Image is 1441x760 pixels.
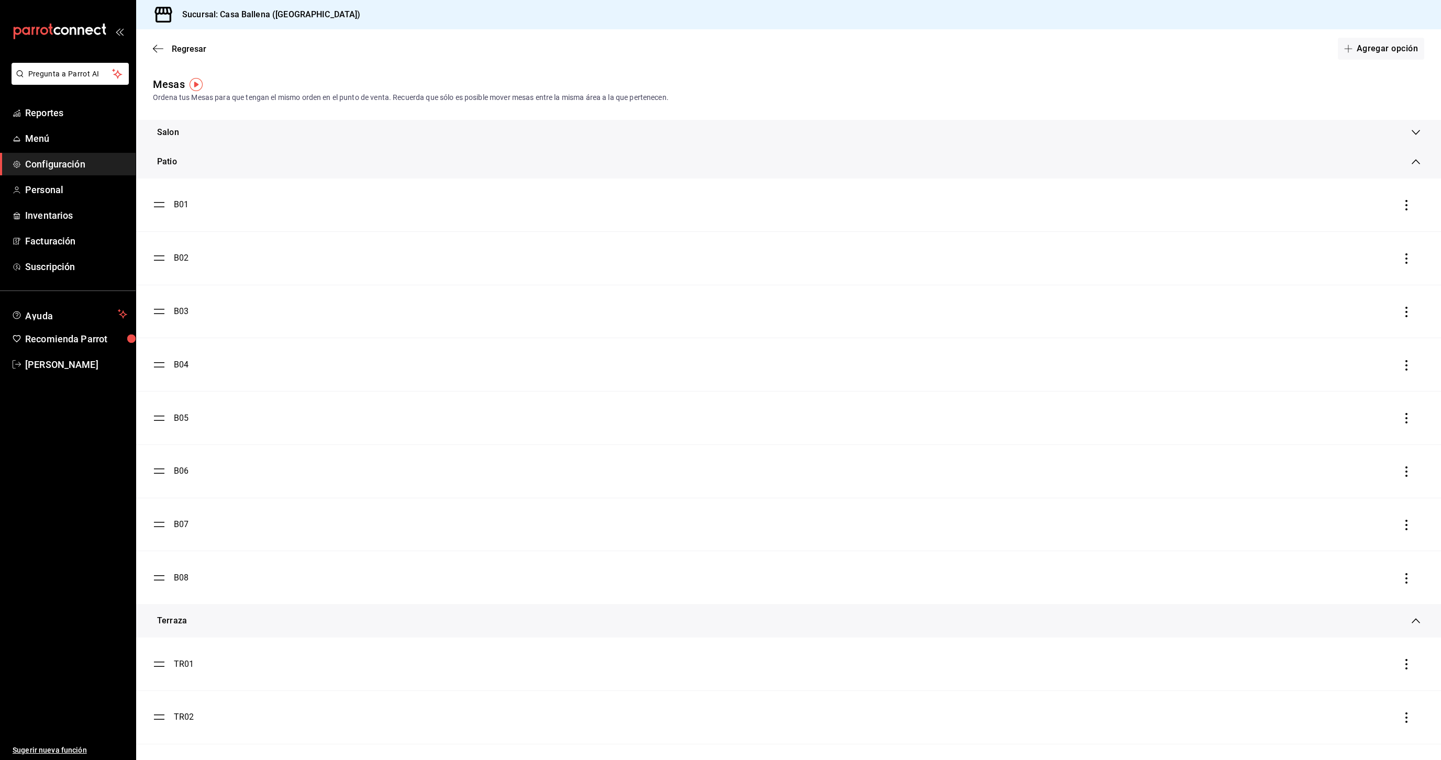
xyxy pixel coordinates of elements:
div: Salon [136,120,1441,145]
div: Terraza [157,614,187,627]
img: Tooltip marker [190,78,203,91]
div: Ordena tus Mesas para que tengan el mismo orden en el punto de venta. Recuerda que sólo es posibl... [153,92,1424,103]
span: Configuración [25,157,127,171]
button: Regresar [153,44,206,54]
span: Suscripción [25,260,127,274]
span: Recomienda Parrot [25,332,127,346]
button: Agregar opción [1338,38,1424,60]
div: Salon [157,126,179,139]
button: Pregunta a Parrot AI [12,63,129,85]
span: Ayuda [25,308,114,320]
div: TR02 [174,711,194,723]
button: open_drawer_menu [115,27,124,36]
h3: Sucursal: Casa Ballena ([GEOGRAPHIC_DATA]) [174,8,361,21]
div: Patio [136,145,1441,178]
a: Pregunta a Parrot AI [7,76,129,87]
div: TR01 [174,658,194,670]
div: B03 [174,305,189,318]
span: [PERSON_NAME] [25,357,127,372]
span: Pregunta a Parrot AI [28,69,113,80]
div: B02 [174,252,189,264]
div: B04 [174,359,189,371]
div: B05 [174,412,189,424]
span: Sugerir nueva función [13,745,127,756]
div: Mesas [153,76,185,92]
div: Patio [157,155,177,168]
span: Regresar [172,44,206,54]
div: Terraza [136,604,1441,638]
span: Facturación [25,234,127,248]
span: Personal [25,183,127,197]
div: B07 [174,518,189,531]
div: B01 [174,198,189,211]
span: Inventarios [25,208,127,222]
div: B08 [174,572,189,584]
span: Menú [25,131,127,146]
div: B06 [174,465,189,477]
span: Reportes [25,106,127,120]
